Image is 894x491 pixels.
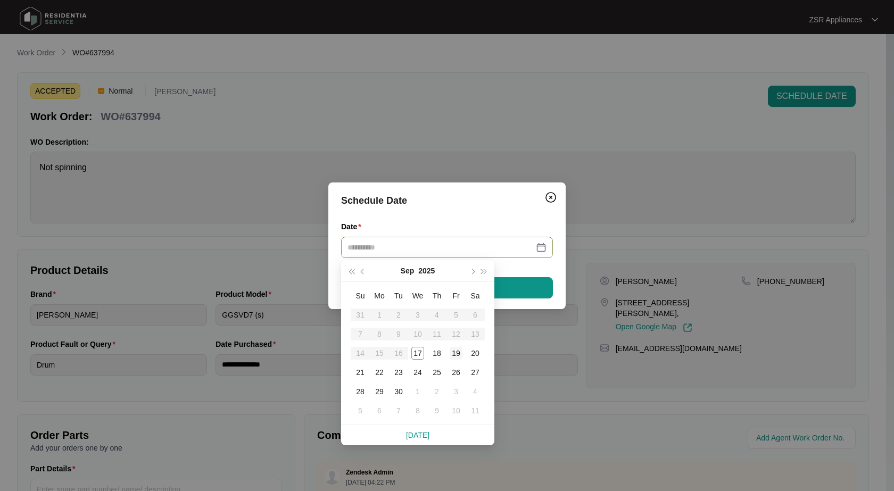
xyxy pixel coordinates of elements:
[469,385,482,398] div: 4
[351,363,370,382] td: 2025-09-21
[370,401,389,420] td: 2025-10-06
[469,347,482,360] div: 20
[427,363,446,382] td: 2025-09-25
[351,286,370,305] th: Su
[373,385,386,398] div: 29
[427,382,446,401] td: 2025-10-02
[450,385,462,398] div: 3
[392,385,405,398] div: 30
[370,286,389,305] th: Mo
[389,401,408,420] td: 2025-10-07
[446,382,466,401] td: 2025-10-03
[469,366,482,379] div: 27
[469,404,482,417] div: 11
[411,347,424,360] div: 17
[446,363,466,382] td: 2025-09-26
[370,363,389,382] td: 2025-09-22
[411,366,424,379] div: 24
[450,366,462,379] div: 26
[446,286,466,305] th: Fr
[370,382,389,401] td: 2025-09-29
[431,366,443,379] div: 25
[427,344,446,363] td: 2025-09-18
[354,385,367,398] div: 28
[351,401,370,420] td: 2025-10-05
[431,347,443,360] div: 18
[466,382,485,401] td: 2025-10-04
[341,221,366,232] label: Date
[544,191,557,204] img: closeCircle
[411,385,424,398] div: 1
[466,363,485,382] td: 2025-09-27
[427,401,446,420] td: 2025-10-09
[431,404,443,417] div: 9
[427,286,446,305] th: Th
[373,366,386,379] div: 22
[466,344,485,363] td: 2025-09-20
[373,404,386,417] div: 6
[389,286,408,305] th: Tu
[408,363,427,382] td: 2025-09-24
[347,242,534,253] input: Date
[401,260,415,281] button: Sep
[411,404,424,417] div: 8
[354,366,367,379] div: 21
[408,401,427,420] td: 2025-10-08
[389,363,408,382] td: 2025-09-23
[392,366,405,379] div: 23
[341,193,553,208] div: Schedule Date
[418,260,435,281] button: 2025
[392,404,405,417] div: 7
[351,382,370,401] td: 2025-09-28
[450,404,462,417] div: 10
[408,286,427,305] th: We
[542,189,559,206] button: Close
[408,382,427,401] td: 2025-10-01
[406,431,429,439] a: [DATE]
[408,344,427,363] td: 2025-09-17
[354,404,367,417] div: 5
[389,382,408,401] td: 2025-09-30
[466,286,485,305] th: Sa
[431,385,443,398] div: 2
[446,344,466,363] td: 2025-09-19
[466,401,485,420] td: 2025-10-11
[446,401,466,420] td: 2025-10-10
[450,347,462,360] div: 19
